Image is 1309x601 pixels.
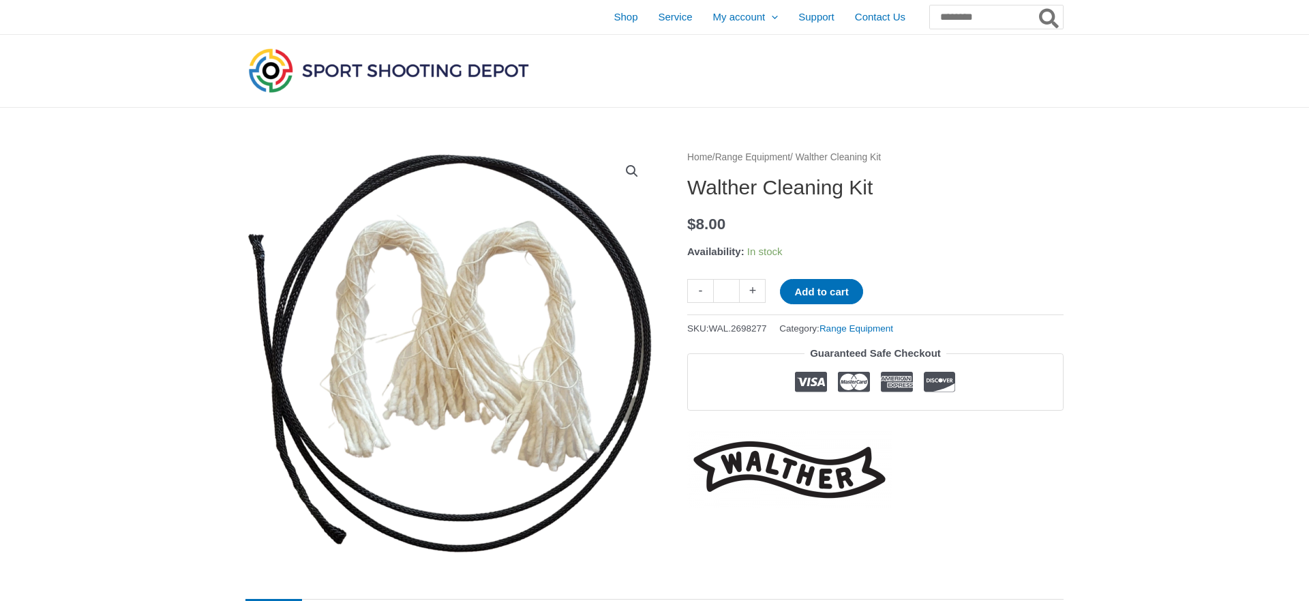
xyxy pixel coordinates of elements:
[709,323,767,334] span: WAL.2698277
[687,152,712,162] a: Home
[245,45,532,96] img: Sport Shooting Depot
[687,320,767,337] span: SKU:
[687,431,892,508] a: Walther
[687,216,696,233] span: $
[687,175,1064,200] h1: Walther Cleaning Kit
[740,279,766,303] a: +
[804,344,946,363] legend: Guaranteed Safe Checkout
[687,279,713,303] a: -
[687,216,725,233] bdi: 8.00
[687,149,1064,166] nav: Breadcrumb
[715,152,790,162] a: Range Equipment
[713,279,740,303] input: Product quantity
[780,279,862,304] button: Add to cart
[620,159,644,184] a: View full-screen image gallery
[245,149,654,558] img: Walther Cleaning Kit
[687,246,744,257] span: Availability:
[1036,5,1063,29] button: Search
[747,246,783,257] span: In stock
[779,320,893,337] span: Category:
[819,323,893,334] a: Range Equipment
